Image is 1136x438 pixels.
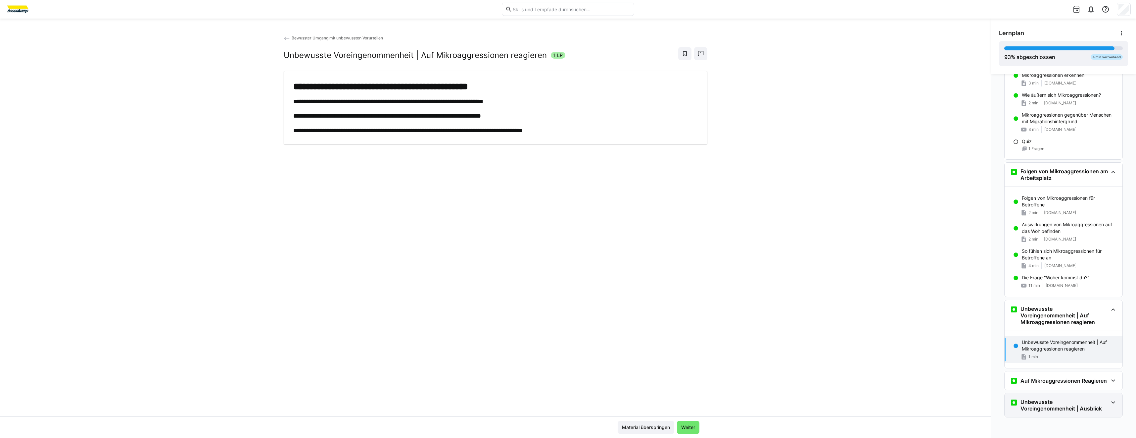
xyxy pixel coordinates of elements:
[1020,168,1108,181] h3: Folgen von Mikroaggressionen am Arbeitsplatz
[1044,127,1076,132] span: [DOMAIN_NAME]
[1020,305,1108,325] h3: Unbewusste Voreingenommenheit | Auf Mikroaggressionen reagieren
[292,35,383,40] span: Bewusster Umgang mit unbewussten Vorurteilen
[1044,263,1076,268] span: [DOMAIN_NAME]
[1044,237,1076,242] span: [DOMAIN_NAME]
[618,421,674,434] button: Material überspringen
[1004,53,1055,61] div: % abgeschlossen
[1046,283,1078,288] span: [DOMAIN_NAME]
[1028,81,1039,86] span: 3 min
[1028,283,1040,288] span: 11 min
[1022,221,1117,235] p: Auswirkungen von Mikroaggressionen auf das Wohlbefinden
[1028,127,1039,132] span: 3 min
[1004,54,1011,60] span: 93
[1022,72,1084,79] p: Mikroaggressionen erkennen
[1022,195,1117,208] p: Folgen von Mikroaggressionen für Betroffene
[1022,112,1117,125] p: Mikroaggressionen gegenüber Menschen mit Migrationshintergrund
[284,50,547,60] h2: Unbewusste Voreingenommenheit | Auf Mikroaggressionen reagieren
[1044,81,1076,86] span: [DOMAIN_NAME]
[284,35,383,40] a: Bewusster Umgang mit unbewussten Vorurteilen
[553,52,563,59] span: 1 LP
[1091,54,1123,60] div: 4 min verbleibend
[1028,100,1038,106] span: 2 min
[1028,263,1039,268] span: 4 min
[1028,237,1038,242] span: 2 min
[1022,248,1117,261] p: So fühlen sich Mikroaggressionen für Betroffene an
[1020,399,1108,412] h3: Unbewusste Voreingenommenheit | Ausblick
[1022,138,1032,145] p: Quiz
[680,424,696,431] span: Weiter
[1022,92,1101,98] p: Wie äußern sich Mikroaggressionen?
[1028,354,1038,359] span: 1 min
[1028,146,1044,151] span: 1 Fragen
[1028,210,1038,215] span: 2 min
[999,29,1024,37] span: Lernplan
[1020,377,1107,384] h3: Auf Mikroaggressionen Reagieren
[1022,339,1117,352] p: Unbewusste Voreingenommenheit | Auf Mikroaggressionen reagieren
[1044,210,1076,215] span: [DOMAIN_NAME]
[677,421,699,434] button: Weiter
[1044,100,1076,106] span: [DOMAIN_NAME]
[1022,274,1089,281] p: Die Frage "Woher kommst du?"
[512,6,631,12] input: Skills und Lernpfade durchsuchen…
[621,424,671,431] span: Material überspringen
